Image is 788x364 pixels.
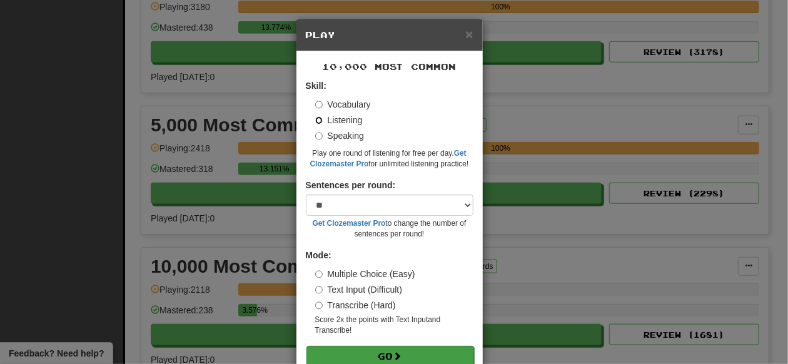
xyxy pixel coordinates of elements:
small: to change the number of sentences per round! [306,218,473,240]
span: 10,000 Most Common [323,61,457,72]
label: Speaking [315,129,364,142]
strong: Mode: [306,250,331,260]
button: Close [465,28,473,41]
h5: Play [306,29,473,41]
label: Text Input (Difficult) [315,283,403,296]
input: Speaking [315,132,323,140]
label: Transcribe (Hard) [315,299,396,311]
input: Multiple Choice (Easy) [315,270,323,278]
input: Text Input (Difficult) [315,286,323,294]
strong: Skill: [306,81,326,91]
label: Multiple Choice (Easy) [315,268,415,280]
small: Play one round of listening for free per day. for unlimited listening practice! [306,148,473,169]
label: Sentences per round: [306,179,396,191]
span: × [465,27,473,41]
label: Listening [315,114,363,126]
small: Score 2x the points with Text Input and Transcribe ! [315,315,473,336]
a: Get Clozemaster Pro [313,219,386,228]
input: Listening [315,116,323,124]
label: Vocabulary [315,98,371,111]
input: Transcribe (Hard) [315,301,323,310]
input: Vocabulary [315,101,323,109]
